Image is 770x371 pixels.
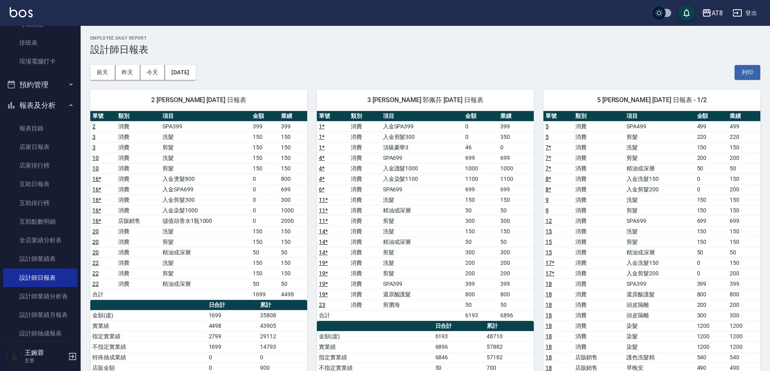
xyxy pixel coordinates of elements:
[498,163,534,174] td: 1000
[349,258,381,268] td: 消費
[349,268,381,279] td: 消費
[90,289,116,300] td: 合計
[695,268,728,279] td: 0
[349,300,381,310] td: 消費
[25,357,66,364] p: 主管
[498,195,534,205] td: 150
[545,218,552,224] a: 12
[279,121,307,132] td: 399
[3,287,77,306] a: 設計師業績分析表
[381,132,463,142] td: 入金剪髮300
[251,258,279,268] td: 150
[116,195,160,205] td: 消費
[498,247,534,258] td: 300
[573,258,625,268] td: 消費
[463,258,499,268] td: 200
[251,174,279,184] td: 0
[116,205,160,216] td: 消費
[728,153,760,163] td: 200
[728,279,760,289] td: 399
[545,228,552,235] a: 15
[463,310,499,321] td: 6193
[381,111,463,122] th: 項目
[463,163,499,174] td: 1000
[115,65,140,80] button: 昨天
[498,289,534,300] td: 800
[498,205,534,216] td: 50
[317,111,534,321] table: a dense table
[92,239,99,245] a: 20
[279,216,307,226] td: 2000
[573,289,625,300] td: 消費
[695,247,728,258] td: 50
[463,237,499,247] td: 50
[695,258,728,268] td: 0
[251,111,279,122] th: 金額
[279,237,307,247] td: 150
[573,184,625,195] td: 消費
[160,142,251,153] td: 剪髮
[160,132,251,142] td: 洗髮
[624,121,695,132] td: SPA499
[3,52,77,71] a: 現場電腦打卡
[728,184,760,195] td: 200
[381,300,463,310] td: 剪瀏海
[545,123,549,130] a: 5
[573,205,625,216] td: 消費
[165,65,196,80] button: [DATE]
[160,237,251,247] td: 剪髮
[3,95,77,116] button: 報表及分析
[279,258,307,268] td: 150
[728,163,760,174] td: 50
[545,249,552,256] a: 15
[251,205,279,216] td: 0
[3,34,77,52] a: 排班表
[624,195,695,205] td: 洗髮
[695,153,728,163] td: 200
[695,279,728,289] td: 399
[573,132,625,142] td: 消費
[498,226,534,237] td: 150
[251,237,279,247] td: 150
[624,205,695,216] td: 剪髮
[251,163,279,174] td: 150
[349,226,381,237] td: 消費
[160,163,251,174] td: 剪髮
[3,306,77,324] a: 設計師業績月報表
[498,174,534,184] td: 1100
[116,132,160,142] td: 消費
[160,268,251,279] td: 剪髮
[545,281,552,287] a: 18
[545,344,552,350] a: 18
[545,291,552,298] a: 18
[728,289,760,300] td: 800
[695,216,728,226] td: 699
[463,132,499,142] td: 0
[498,216,534,226] td: 300
[92,228,99,235] a: 20
[349,279,381,289] td: 消費
[279,163,307,174] td: 150
[695,237,728,247] td: 150
[160,258,251,268] td: 洗髮
[573,142,625,153] td: 消費
[279,132,307,142] td: 150
[3,212,77,231] a: 互助點數明細
[729,6,760,21] button: 登出
[695,226,728,237] td: 150
[251,268,279,279] td: 150
[463,205,499,216] td: 50
[279,226,307,237] td: 150
[349,205,381,216] td: 消費
[349,174,381,184] td: 消費
[92,144,96,151] a: 3
[160,279,251,289] td: 精油或深層
[381,289,463,300] td: 還原酸護髮
[381,237,463,247] td: 精油或深層
[712,8,723,18] div: AT8
[695,174,728,184] td: 0
[251,279,279,289] td: 50
[92,165,99,172] a: 10
[381,268,463,279] td: 剪髮
[695,121,728,132] td: 499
